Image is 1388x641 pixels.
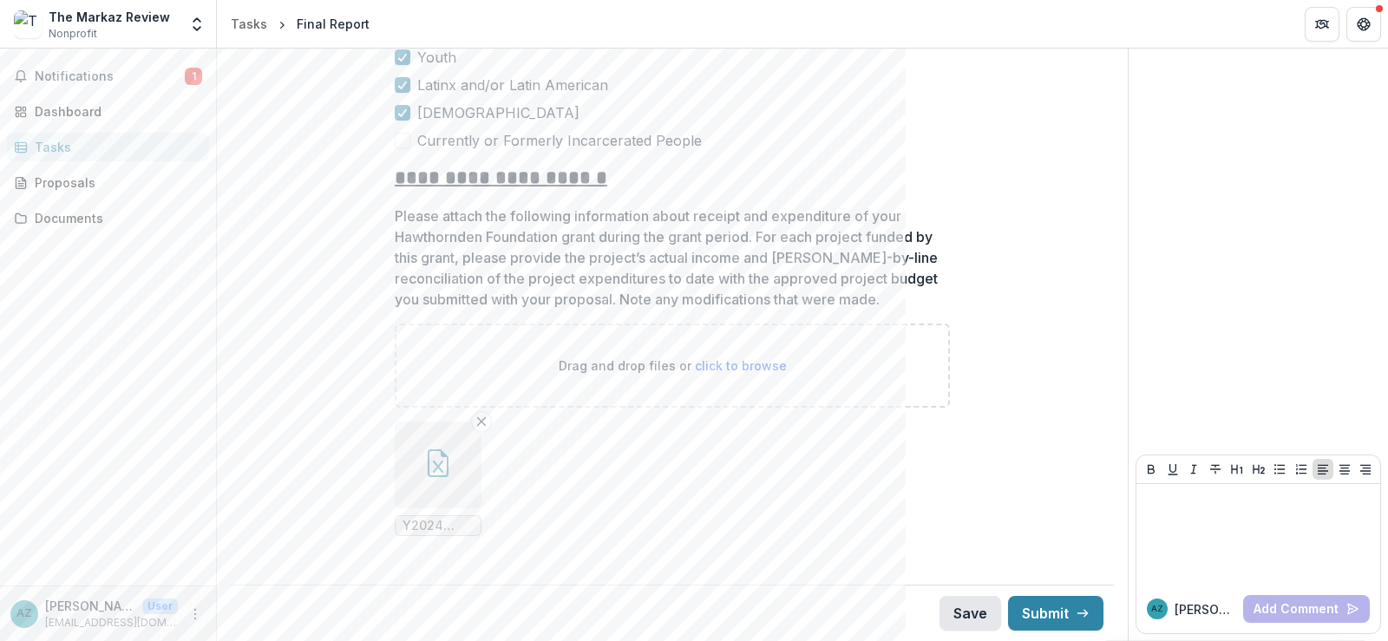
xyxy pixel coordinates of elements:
[35,173,195,192] div: Proposals
[1151,605,1163,613] div: Ani Zonneveld
[417,130,702,151] span: Currently or Formerly Incarcerated People
[1162,459,1183,480] button: Underline
[35,69,185,84] span: Notifications
[417,75,608,95] span: Latinx and/or Latin American
[1334,459,1355,480] button: Align Center
[7,168,209,197] a: Proposals
[1008,596,1103,631] button: Submit
[49,8,170,26] div: The Markaz Review
[45,597,135,615] p: [PERSON_NAME]
[35,102,195,121] div: Dashboard
[1183,459,1204,480] button: Italicize
[1175,600,1236,618] p: [PERSON_NAME]
[1248,459,1269,480] button: Heading 2
[1313,459,1333,480] button: Align Left
[14,10,42,38] img: The Markaz Review
[7,133,209,161] a: Tasks
[417,47,456,68] span: Youth
[142,598,178,614] p: User
[417,102,579,123] span: [DEMOGRAPHIC_DATA]
[185,7,209,42] button: Open entity switcher
[403,519,474,533] span: Y2024 Markaz Review - Income & Expenses.xlsx
[695,358,787,373] span: click to browse
[7,97,209,126] a: Dashboard
[49,26,97,42] span: Nonprofit
[940,596,1001,631] button: Save
[224,11,274,36] a: Tasks
[224,11,376,36] nav: breadcrumb
[559,356,787,375] p: Drag and drop files or
[471,411,492,432] button: Remove File
[395,206,940,310] p: Please attach the following information about receipt and expenditure of your Hawthornden Foundat...
[395,422,481,536] div: Remove FileY2024 Markaz Review - Income & Expenses.xlsx
[7,204,209,232] a: Documents
[45,615,178,631] p: [EMAIL_ADDRESS][DOMAIN_NAME]
[16,608,32,619] div: Ani Zonneveld
[7,62,209,90] button: Notifications1
[1346,7,1381,42] button: Get Help
[1243,595,1370,623] button: Add Comment
[1141,459,1162,480] button: Bold
[35,138,195,156] div: Tasks
[1291,459,1312,480] button: Ordered List
[35,209,195,227] div: Documents
[1205,459,1226,480] button: Strike
[185,604,206,625] button: More
[1305,7,1339,42] button: Partners
[1227,459,1247,480] button: Heading 1
[231,15,267,33] div: Tasks
[297,15,370,33] div: Final Report
[1269,459,1290,480] button: Bullet List
[1355,459,1376,480] button: Align Right
[185,68,202,85] span: 1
